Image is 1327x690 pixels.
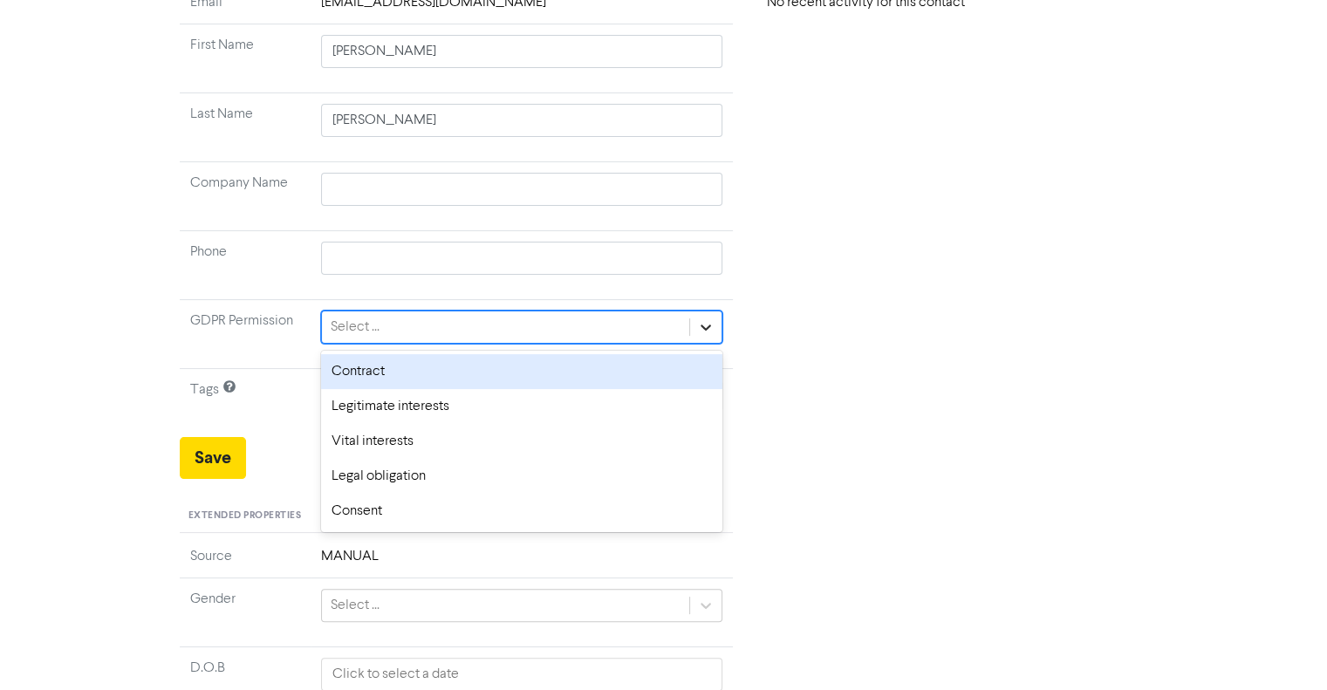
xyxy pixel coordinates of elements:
td: GDPR Permission [180,300,311,369]
div: Select ... [331,595,380,616]
div: Legitimate interests [321,389,723,424]
td: Company Name [180,162,311,231]
iframe: Chat Widget [1240,606,1327,690]
td: First Name [180,24,311,93]
td: Gender [180,577,311,646]
div: Consent [321,494,723,529]
td: Tags [180,369,311,438]
td: Source [180,546,311,578]
button: Save [180,437,246,479]
td: Last Name [180,93,311,162]
div: Vital interests [321,424,723,459]
div: Select ... [331,317,380,338]
td: Phone [180,231,311,300]
div: Extended Properties [180,500,734,533]
div: Legal obligation [321,459,723,494]
div: Contract [321,354,723,389]
td: MANUAL [311,546,734,578]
